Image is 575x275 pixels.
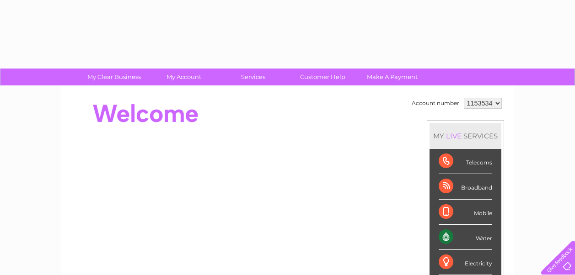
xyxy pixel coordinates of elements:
[439,200,492,225] div: Mobile
[146,69,221,85] a: My Account
[439,225,492,250] div: Water
[215,69,291,85] a: Services
[355,69,430,85] a: Make A Payment
[439,174,492,199] div: Broadband
[444,132,463,140] div: LIVE
[409,95,462,111] td: Account number
[439,250,492,275] div: Electricity
[430,123,501,149] div: MY SERVICES
[285,69,360,85] a: Customer Help
[76,69,152,85] a: My Clear Business
[439,149,492,174] div: Telecoms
